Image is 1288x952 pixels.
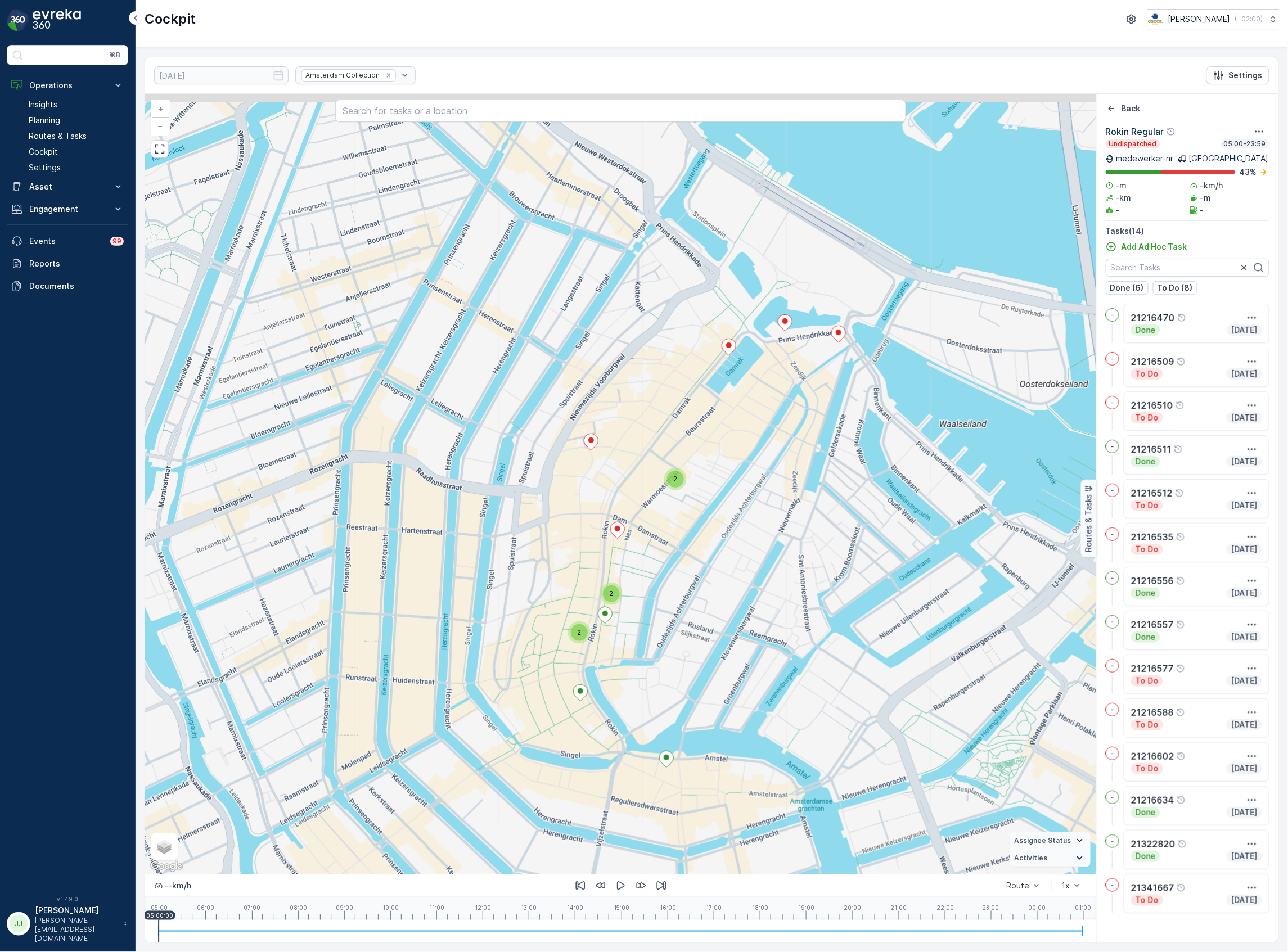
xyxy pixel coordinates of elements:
[1158,282,1193,294] p: To Do (8)
[1131,530,1174,544] p: 21216535
[798,904,814,911] p: 19:00
[35,905,118,916] p: [PERSON_NAME]
[1131,355,1174,368] p: 21216509
[1230,588,1259,599] p: [DATE]
[1108,139,1158,148] p: Undispatched
[1235,15,1263,24] p: ( +02:00 )
[1134,500,1160,511] p: To Do
[1029,904,1046,911] p: 00:00
[1176,708,1185,717] div: Help Tooltip Icon
[1134,763,1160,774] p: To Do
[1111,398,1114,407] p: -
[1176,576,1185,585] div: Help Tooltip Icon
[1230,851,1259,862] p: [DATE]
[1230,324,1259,336] p: [DATE]
[1106,103,1141,114] a: Back
[1147,13,1164,25] img: basis-logo_rgb2x.png
[1175,489,1184,498] div: Help Tooltip Icon
[1111,837,1114,846] p: -
[1230,895,1259,906] p: [DATE]
[244,904,260,911] p: 07:00
[7,175,128,198] button: Asset
[158,104,163,114] span: +
[1200,192,1212,204] p: -m
[1062,881,1070,890] div: 1x
[674,475,678,483] span: 2
[1134,456,1157,467] p: Done
[1116,153,1174,164] p: medewerker-nr
[1131,486,1173,500] p: 21216512
[35,916,118,943] p: [PERSON_NAME][EMAIL_ADDRESS][DOMAIN_NAME]
[7,198,128,220] button: Engagement
[1134,719,1160,730] p: To Do
[29,99,57,110] p: Insights
[1111,310,1114,319] p: -
[7,252,128,275] a: Reports
[1075,904,1092,911] p: 01:00
[1116,180,1127,191] p: -m
[578,628,582,637] span: 2
[844,904,861,911] p: 20:00
[568,621,591,644] div: 2
[151,904,168,911] p: 05:00
[1230,500,1259,511] p: [DATE]
[1015,836,1071,845] span: Assignee Status
[24,128,128,144] a: Routes & Tasks
[10,915,28,933] div: JJ
[1230,763,1259,774] p: [DATE]
[29,162,61,173] p: Settings
[197,904,214,911] p: 06:00
[1153,281,1197,295] button: To Do (8)
[1200,205,1204,216] p: -
[1116,192,1132,204] p: -km
[1177,313,1186,322] div: Help Tooltip Icon
[1131,662,1174,675] p: 21216577
[1230,456,1259,467] p: [DATE]
[29,146,58,157] p: Cockpit
[29,181,106,192] p: Asset
[1168,13,1231,25] p: [PERSON_NAME]
[1131,574,1174,588] p: 21216556
[154,66,289,84] input: dd/mm/yyyy
[1010,832,1091,850] summary: Assignee Status
[1230,807,1259,818] p: [DATE]
[600,583,623,605] div: 2
[1111,705,1114,714] p: -
[1134,895,1160,906] p: To Do
[1111,486,1114,495] p: -
[24,144,128,160] a: Cockpit
[1177,883,1186,892] div: Help Tooltip Icon
[1131,443,1172,456] p: 21216511
[1007,881,1030,890] div: Route
[1131,399,1173,412] p: 21216510
[1106,225,1269,237] p: Tasks ( 14 )
[29,130,87,142] p: Routes & Tasks
[1176,620,1185,629] div: Help Tooltip Icon
[1176,664,1185,673] div: Help Tooltip Icon
[290,904,307,911] p: 08:00
[1111,617,1114,626] p: -
[610,589,614,598] span: 2
[382,904,399,911] p: 10:00
[1010,850,1091,867] summary: Activities
[1131,837,1176,851] p: 21322820
[1176,401,1185,410] div: Help Tooltip Icon
[1230,675,1259,687] p: [DATE]
[335,100,906,122] input: Search for tasks or a location
[158,121,164,130] span: −
[1229,70,1263,81] p: Settings
[1111,661,1114,670] p: -
[1015,854,1048,863] span: Activities
[1134,807,1157,818] p: Done
[1230,544,1259,555] p: [DATE]
[890,904,907,911] p: 21:00
[936,904,954,911] p: 22:00
[1134,588,1157,599] p: Done
[1131,618,1174,631] p: 21216557
[1111,442,1114,451] p: -
[1230,412,1259,423] p: [DATE]
[752,904,768,911] p: 18:00
[1177,752,1186,761] div: Help Tooltip Icon
[29,236,103,247] p: Events
[1111,530,1114,539] p: -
